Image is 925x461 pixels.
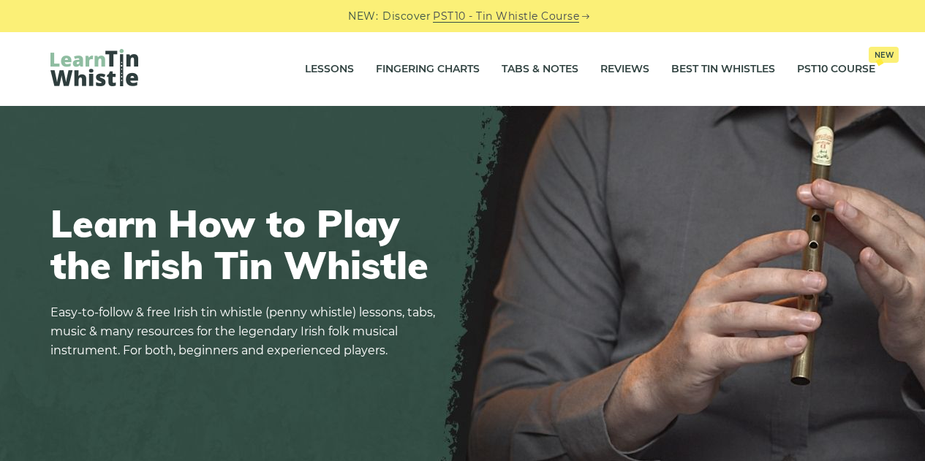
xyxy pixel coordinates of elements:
a: Lessons [305,51,354,88]
p: Easy-to-follow & free Irish tin whistle (penny whistle) lessons, tabs, music & many resources for... [50,303,445,360]
a: Tabs & Notes [502,51,578,88]
a: Best Tin Whistles [671,51,775,88]
a: Fingering Charts [376,51,480,88]
span: New [869,47,899,63]
img: LearnTinWhistle.com [50,49,138,86]
h1: Learn How to Play the Irish Tin Whistle [50,202,445,286]
a: Reviews [600,51,649,88]
a: PST10 CourseNew [797,51,875,88]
